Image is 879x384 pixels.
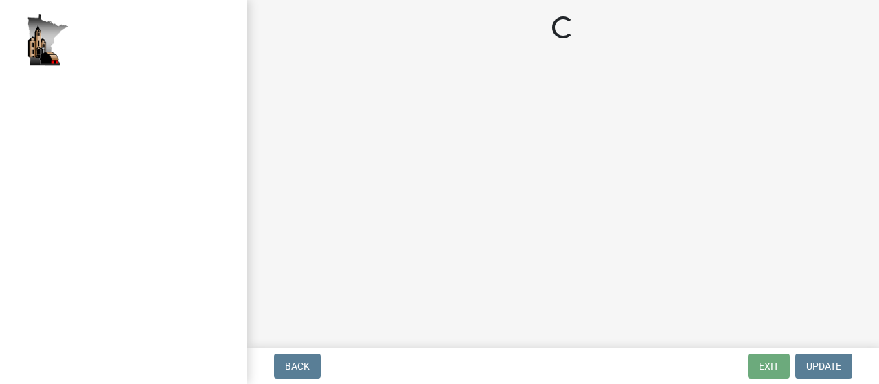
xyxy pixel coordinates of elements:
span: Update [806,361,841,372]
span: Back [285,361,310,372]
button: Exit [748,354,790,379]
button: Back [274,354,321,379]
button: Update [795,354,852,379]
img: Houston County, Minnesota [27,14,69,66]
